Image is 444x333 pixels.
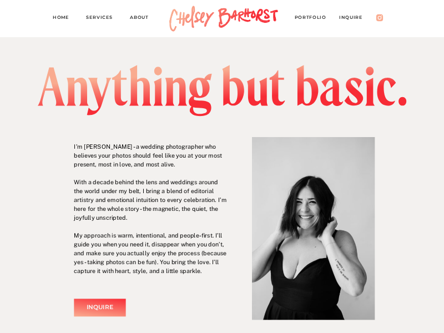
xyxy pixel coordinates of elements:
a: Home [53,13,75,24]
div: Inquire [78,302,122,312]
a: About [130,13,155,24]
p: I’m [PERSON_NAME] - a wedding photographer who believes your photos should feel like you at your ... [74,143,228,276]
a: Services [86,13,119,24]
a: PORTFOLIO [295,13,333,24]
a: Inquire [339,13,370,24]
